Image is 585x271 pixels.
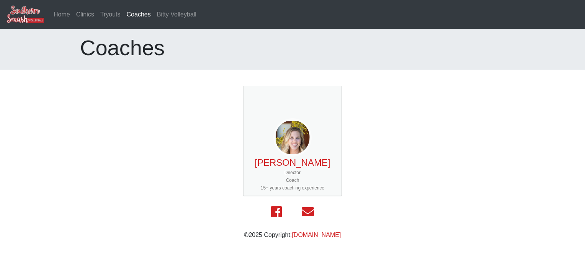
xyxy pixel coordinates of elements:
a: Clinics [73,7,97,22]
a: [PERSON_NAME] [255,157,330,168]
a: [DOMAIN_NAME] [292,232,341,238]
div: Director [247,169,338,176]
a: Home [51,7,73,22]
a: Tryouts [97,7,124,22]
a: Coaches [124,7,154,22]
img: Southern Smash Volleyball [6,5,44,24]
div: 15+ years coaching experience [247,184,338,192]
a: Bitty Volleyball [154,7,199,22]
div: Coach [247,176,338,184]
h1: Coaches [80,35,505,60]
